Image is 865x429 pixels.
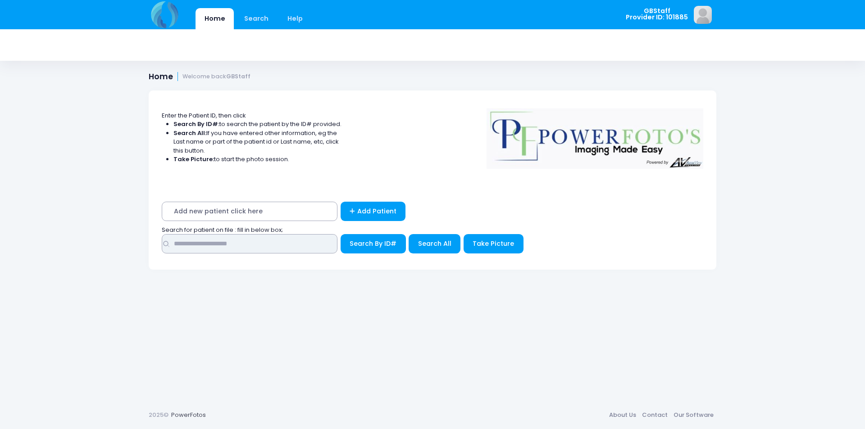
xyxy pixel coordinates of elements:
[606,407,639,423] a: About Us
[626,8,688,21] span: GBStaff Provider ID: 101885
[694,6,712,24] img: image
[162,111,246,120] span: Enter the Patient ID, then click
[235,8,277,29] a: Search
[473,239,514,248] span: Take Picture
[171,411,206,419] a: PowerFotos
[639,407,670,423] a: Contact
[173,120,219,128] strong: Search By ID#:
[341,234,406,253] button: Search By ID#
[341,202,406,221] a: Add Patient
[182,73,250,80] small: Welcome back
[173,155,342,164] li: to start the photo session.
[173,120,342,129] li: to search the patient by the ID# provided.
[350,239,396,248] span: Search By ID#
[149,72,250,81] h1: Home
[226,72,250,80] strong: GBStaff
[418,239,451,248] span: Search All
[409,234,460,253] button: Search All
[173,129,206,137] strong: Search All:
[670,407,716,423] a: Our Software
[162,202,337,221] span: Add new patient click here
[173,129,342,155] li: If you have entered other information, eg the Last name or part of the patient id or Last name, e...
[279,8,312,29] a: Help
[173,155,214,163] strong: Take Picture:
[483,102,708,169] img: Logo
[196,8,234,29] a: Home
[464,234,524,253] button: Take Picture
[149,411,168,419] span: 2025©
[162,226,283,234] span: Search for patient on file : fill in below box;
